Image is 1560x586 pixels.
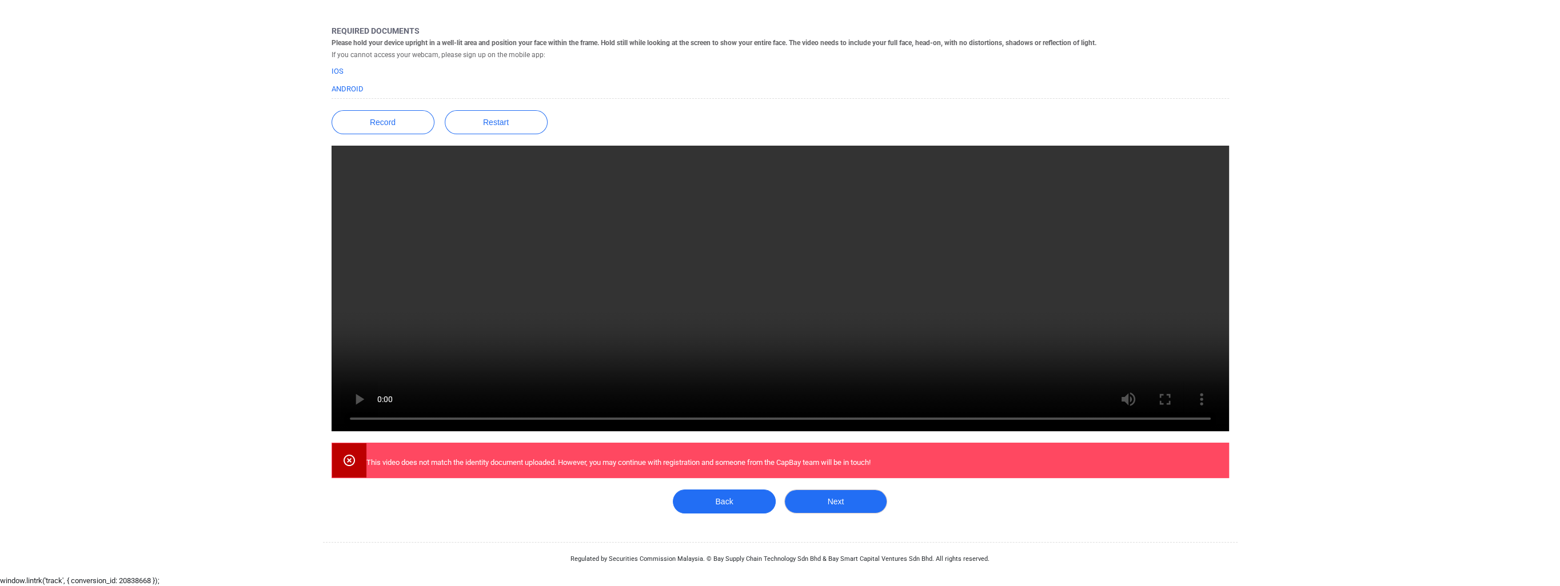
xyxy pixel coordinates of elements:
a: iOS [332,67,344,75]
button: Back [673,489,776,513]
p: This video does not match the identity document uploaded. However, you may continue with registra... [366,457,871,469]
button: Next [784,489,887,513]
a: Android [332,85,364,93]
h5: Required documents [332,26,1096,36]
button: Restart [445,110,548,134]
h5: If you cannot access your webcam, please sign up on the mobile app: [332,50,1096,60]
h5: Please hold your device upright in a well-lit area and position your face within the frame. Hold ... [332,38,1096,48]
button: Record [332,110,434,134]
div: Regulated by Securities Commission Malaysia. © Bay Supply Chain Technology Sdn Bhd & Bay Smart Ca... [323,543,1238,576]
